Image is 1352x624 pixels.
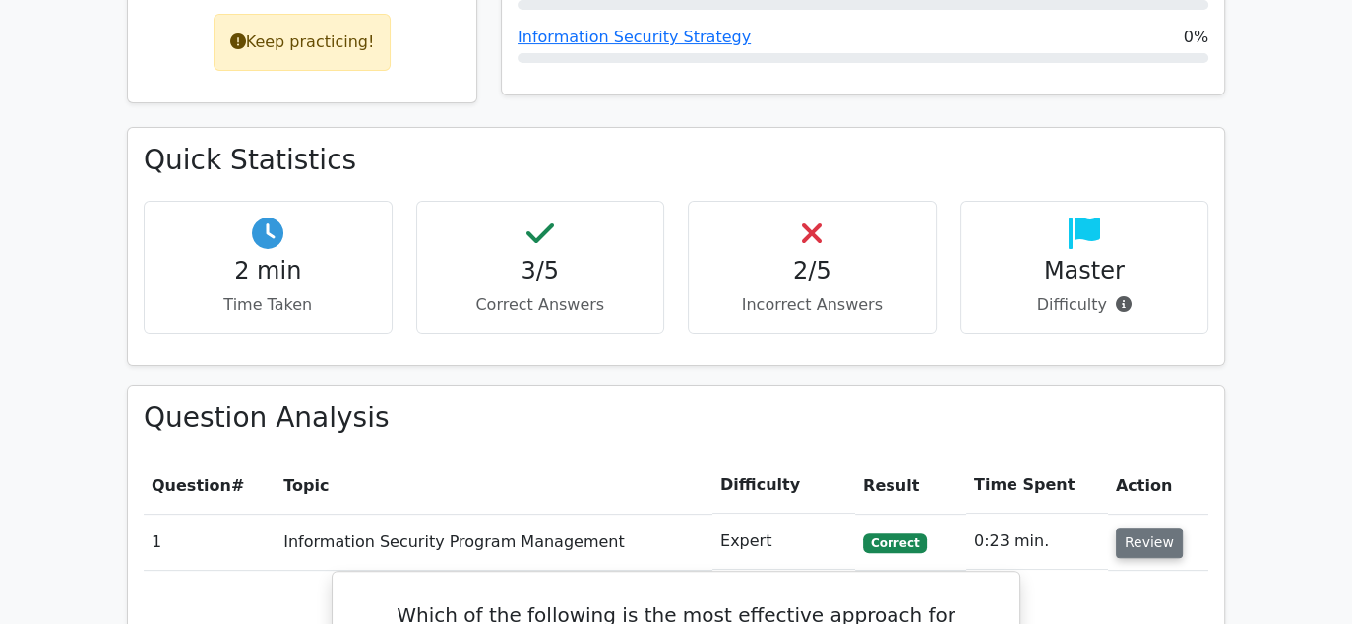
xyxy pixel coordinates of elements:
[518,28,751,46] a: Information Security Strategy
[977,257,1193,285] h4: Master
[160,257,376,285] h4: 2 min
[144,458,276,514] th: #
[276,514,712,570] td: Information Security Program Management
[214,14,392,71] div: Keep practicing!
[977,293,1193,317] p: Difficulty
[433,257,648,285] h4: 3/5
[966,458,1108,514] th: Time Spent
[152,476,231,495] span: Question
[144,514,276,570] td: 1
[1116,528,1183,558] button: Review
[276,458,712,514] th: Topic
[863,533,927,553] span: Correct
[705,293,920,317] p: Incorrect Answers
[1184,26,1208,49] span: 0%
[712,458,855,514] th: Difficulty
[855,458,966,514] th: Result
[705,257,920,285] h4: 2/5
[966,514,1108,570] td: 0:23 min.
[1108,458,1208,514] th: Action
[160,293,376,317] p: Time Taken
[712,514,855,570] td: Expert
[144,144,1208,177] h3: Quick Statistics
[433,293,648,317] p: Correct Answers
[144,402,1208,435] h3: Question Analysis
